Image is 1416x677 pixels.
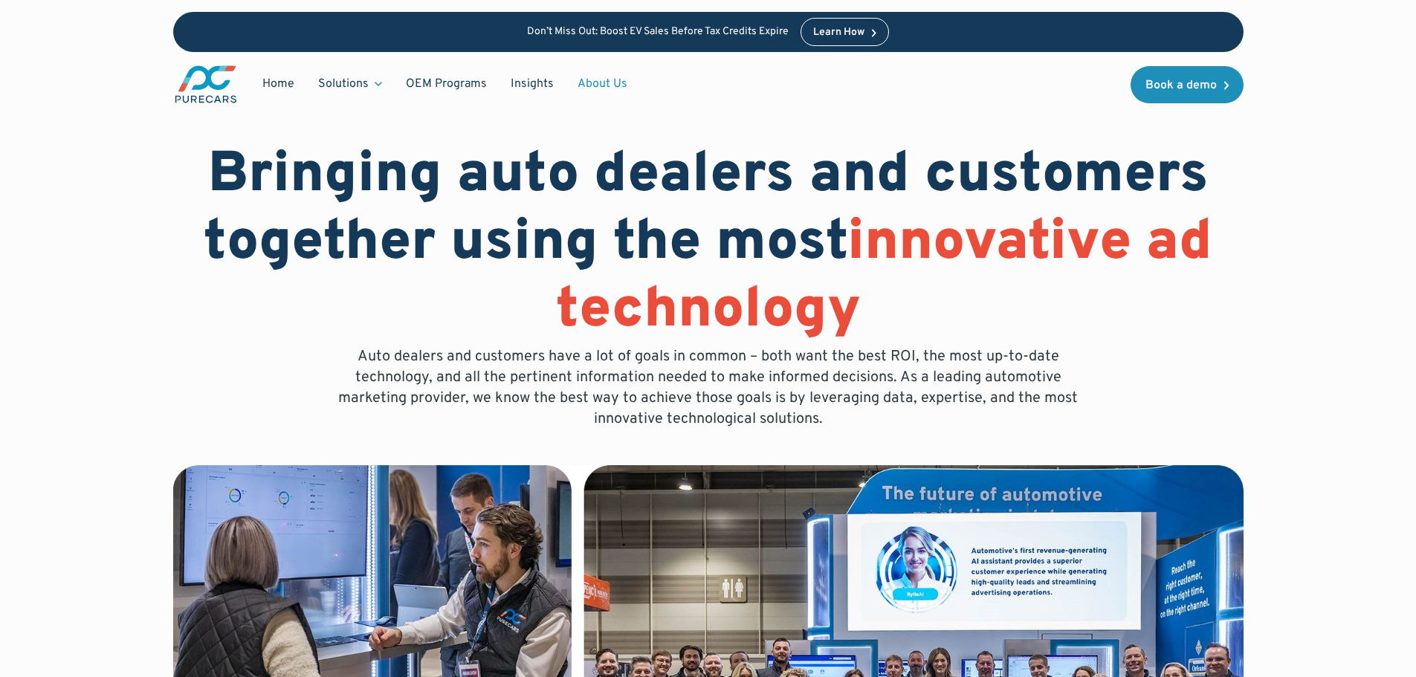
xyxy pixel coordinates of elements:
[1131,66,1244,103] a: Book a demo
[556,208,1213,347] span: innovative ad technology
[173,143,1244,346] h1: Bringing auto dealers and customers together using the most
[1145,80,1217,91] div: Book a demo
[306,70,394,98] div: Solutions
[499,70,566,98] a: Insights
[394,70,499,98] a: OEM Programs
[318,76,369,92] div: Solutions
[566,70,639,98] a: About Us
[801,18,889,46] a: Learn How
[173,64,239,105] a: main
[328,346,1089,430] p: Auto dealers and customers have a lot of goals in common – both want the best ROI, the most up-to...
[813,27,864,38] div: Learn How
[527,26,789,39] p: Don’t Miss Out: Boost EV Sales Before Tax Credits Expire
[250,70,306,98] a: Home
[173,64,239,105] img: purecars logo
